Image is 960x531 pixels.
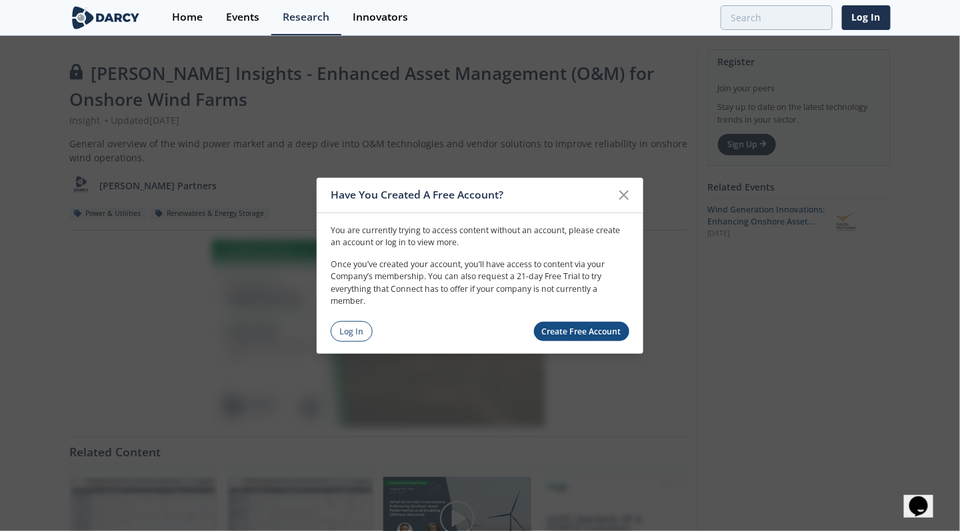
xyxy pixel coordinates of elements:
[353,12,408,23] div: Innovators
[721,5,833,30] input: Advanced Search
[904,478,947,518] iframe: chat widget
[69,6,142,29] img: logo-wide.svg
[172,12,203,23] div: Home
[534,322,630,341] a: Create Free Account
[331,321,373,342] a: Log In
[331,259,629,308] p: Once you’ve created your account, you’ll have access to content via your Company’s membership. Yo...
[331,225,629,249] p: You are currently trying to access content without an account, please create an account or log in...
[331,183,611,208] div: Have You Created A Free Account?
[226,12,259,23] div: Events
[283,12,329,23] div: Research
[842,5,891,30] a: Log In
